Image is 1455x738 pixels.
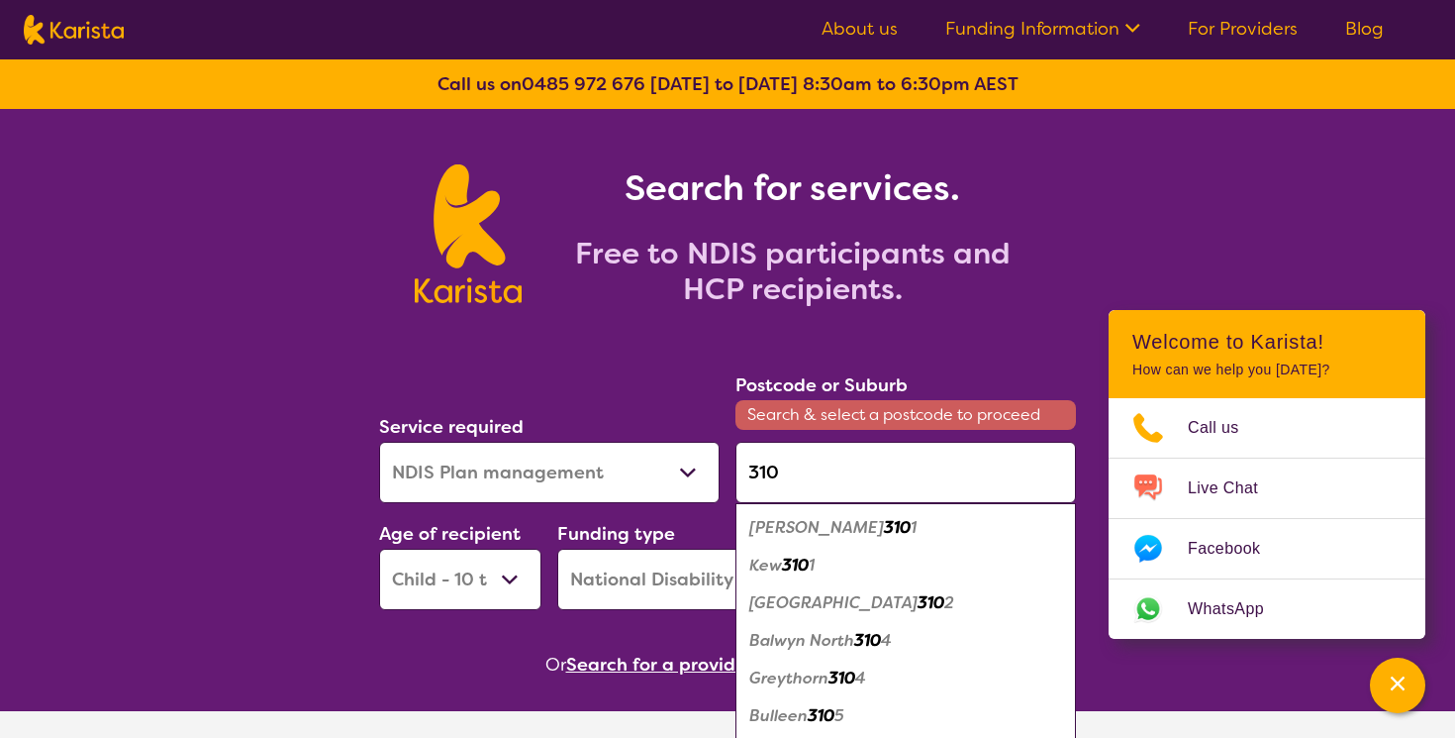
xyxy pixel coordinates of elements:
div: Cotham 3101 [745,509,1066,547]
em: Balwyn North [749,630,854,651]
a: Blog [1345,17,1384,41]
em: Greythorn [749,668,828,688]
span: Search & select a postcode to proceed [735,400,1076,430]
h2: Welcome to Karista! [1132,330,1402,354]
em: 5 [834,705,844,726]
a: About us [822,17,898,41]
a: Funding Information [945,17,1140,41]
div: Greythorn 3104 [745,660,1066,697]
h1: Search for services. [545,164,1040,212]
em: 310 [884,517,911,538]
em: 310 [828,668,855,688]
div: Bulleen 3105 [745,697,1066,735]
b: Call us on [DATE] to [DATE] 8:30am to 6:30pm AEST [437,72,1018,96]
label: Funding type [557,522,675,546]
button: Search for a provider to leave a review [566,650,911,680]
em: 4 [855,668,866,688]
label: Postcode or Suburb [735,373,908,397]
div: Kew East 3102 [745,584,1066,622]
span: Or [545,650,566,680]
ul: Choose channel [1109,398,1425,639]
em: 1 [809,555,815,576]
p: How can we help you [DATE]? [1132,362,1402,378]
label: Service required [379,415,524,439]
em: 1 [911,517,917,538]
img: Karista logo [415,164,521,303]
a: 0485 972 676 [522,72,645,96]
button: Channel Menu [1370,658,1425,713]
input: Type [735,442,1076,503]
em: 4 [881,630,892,651]
em: 310 [918,592,944,613]
div: Balwyn North 3104 [745,622,1066,660]
label: Age of recipient [379,522,521,546]
em: 2 [944,592,954,613]
em: [PERSON_NAME] [749,517,884,538]
span: Live Chat [1188,474,1282,503]
a: For Providers [1188,17,1298,41]
em: Bulleen [749,705,808,726]
h2: Free to NDIS participants and HCP recipients. [545,236,1040,307]
span: WhatsApp [1188,594,1288,624]
img: Karista logo [24,15,124,45]
div: Channel Menu [1109,310,1425,639]
div: Kew 3101 [745,547,1066,584]
span: Facebook [1188,534,1284,564]
em: [GEOGRAPHIC_DATA] [749,592,918,613]
span: Call us [1188,413,1263,443]
em: 310 [808,705,834,726]
em: 310 [782,555,809,576]
a: Web link opens in a new tab. [1109,580,1425,639]
em: Kew [749,555,782,576]
em: 310 [854,630,881,651]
